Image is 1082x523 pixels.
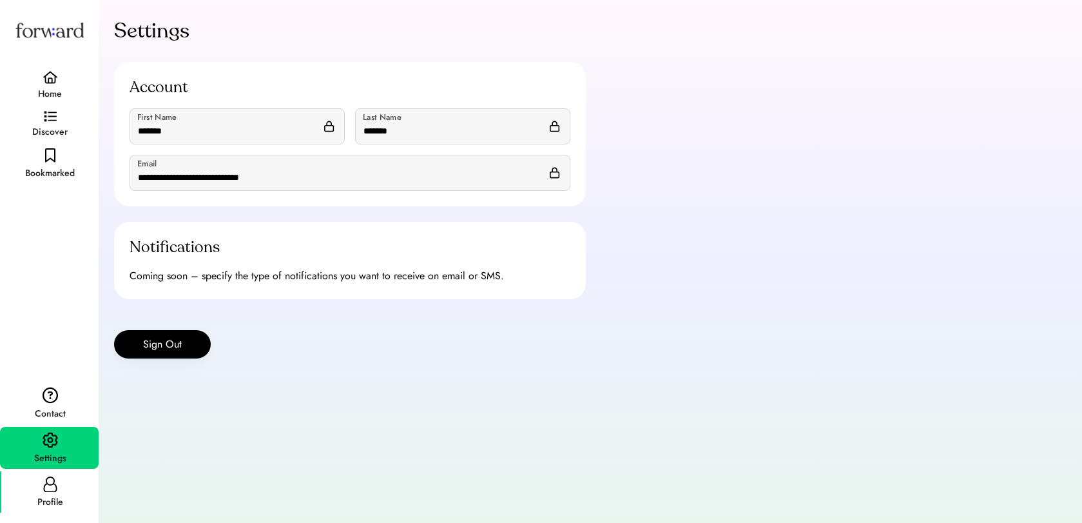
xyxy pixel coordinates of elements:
[550,167,560,179] img: lock.svg
[550,121,560,132] img: lock.svg
[44,111,57,123] img: discover.svg
[43,71,58,84] img: home.svg
[37,495,63,510] div: Profile
[130,77,188,98] div: Account
[114,15,189,46] div: Settings
[114,330,211,359] button: Sign Out
[43,432,58,449] img: settings.svg
[130,237,220,258] div: Notifications
[38,86,62,102] div: Home
[34,451,66,466] div: Settings
[130,268,504,284] div: Coming soon – specify the type of notifications you want to receive on email or SMS.
[13,10,86,50] img: Forward logo
[324,121,334,132] img: lock.svg
[43,387,58,404] img: contact.svg
[25,166,75,181] div: Bookmarked
[32,124,68,140] div: Discover
[45,148,55,163] img: bookmark-black.svg
[35,406,66,422] div: Contact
